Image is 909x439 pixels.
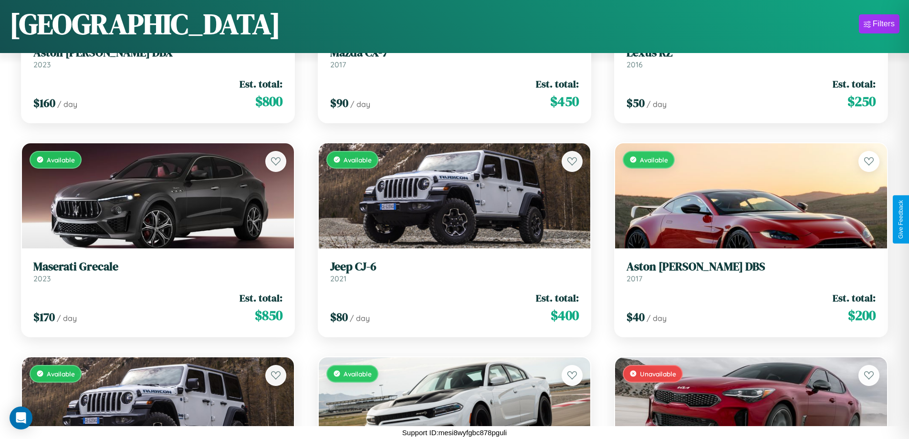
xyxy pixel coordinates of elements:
[627,95,645,111] span: $ 50
[551,306,579,325] span: $ 400
[640,156,668,164] span: Available
[10,4,281,43] h1: [GEOGRAPHIC_DATA]
[627,260,876,274] h3: Aston [PERSON_NAME] DBS
[330,46,579,60] h3: Mazda CX-7
[330,260,579,283] a: Jeep CJ-62021
[255,306,282,325] span: $ 850
[330,60,346,69] span: 2017
[640,370,676,378] span: Unavailable
[240,77,282,91] span: Est. total:
[647,99,667,109] span: / day
[627,46,876,69] a: Lexus RZ2016
[330,309,348,325] span: $ 80
[330,260,579,274] h3: Jeep CJ-6
[402,426,507,439] p: Support ID: mesi8wyfgbc878pguli
[33,309,55,325] span: $ 170
[47,156,75,164] span: Available
[33,274,51,283] span: 2023
[833,77,876,91] span: Est. total:
[33,95,55,111] span: $ 160
[33,46,282,69] a: Aston [PERSON_NAME] DBX2023
[33,260,282,283] a: Maserati Grecale2023
[550,92,579,111] span: $ 450
[255,92,282,111] span: $ 800
[47,370,75,378] span: Available
[330,274,346,283] span: 2021
[240,291,282,305] span: Est. total:
[33,260,282,274] h3: Maserati Grecale
[536,77,579,91] span: Est. total:
[848,306,876,325] span: $ 200
[627,260,876,283] a: Aston [PERSON_NAME] DBS2017
[627,309,645,325] span: $ 40
[33,46,282,60] h3: Aston [PERSON_NAME] DBX
[330,95,348,111] span: $ 90
[350,313,370,323] span: / day
[350,99,370,109] span: / day
[627,60,643,69] span: 2016
[859,14,899,33] button: Filters
[344,370,372,378] span: Available
[898,200,904,239] div: Give Feedback
[57,99,77,109] span: / day
[33,60,51,69] span: 2023
[536,291,579,305] span: Est. total:
[10,407,32,429] div: Open Intercom Messenger
[57,313,77,323] span: / day
[344,156,372,164] span: Available
[627,274,642,283] span: 2017
[647,313,667,323] span: / day
[833,291,876,305] span: Est. total:
[627,46,876,60] h3: Lexus RZ
[847,92,876,111] span: $ 250
[330,46,579,69] a: Mazda CX-72017
[873,19,895,29] div: Filters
